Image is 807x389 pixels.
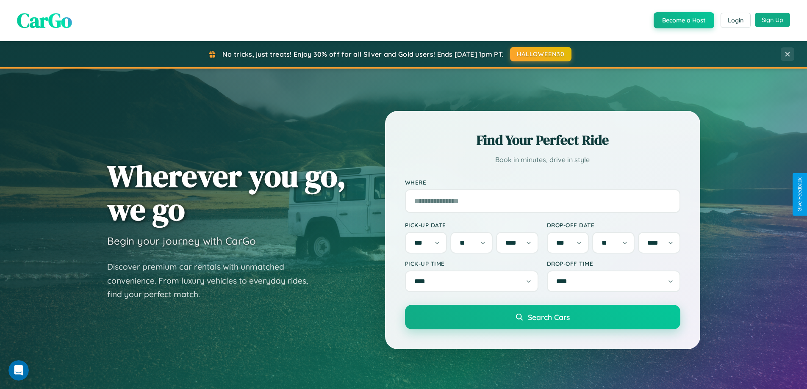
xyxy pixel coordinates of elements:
label: Drop-off Date [547,221,680,229]
button: Become a Host [654,12,714,28]
span: CarGo [17,6,72,34]
label: Where [405,179,680,186]
p: Discover premium car rentals with unmatched convenience. From luxury vehicles to everyday rides, ... [107,260,319,301]
button: HALLOWEEN30 [510,47,571,61]
h3: Begin your journey with CarGo [107,235,256,247]
div: Give Feedback [797,177,803,212]
label: Pick-up Date [405,221,538,229]
button: Login [721,13,751,28]
p: Book in minutes, drive in style [405,154,680,166]
iframe: Intercom live chat [8,360,29,381]
label: Drop-off Time [547,260,680,267]
label: Pick-up Time [405,260,538,267]
span: No tricks, just treats! Enjoy 30% off for all Silver and Gold users! Ends [DATE] 1pm PT. [222,50,504,58]
button: Search Cars [405,305,680,329]
span: Search Cars [528,312,570,322]
h2: Find Your Perfect Ride [405,131,680,149]
h1: Wherever you go, we go [107,159,346,226]
button: Sign Up [755,13,790,27]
